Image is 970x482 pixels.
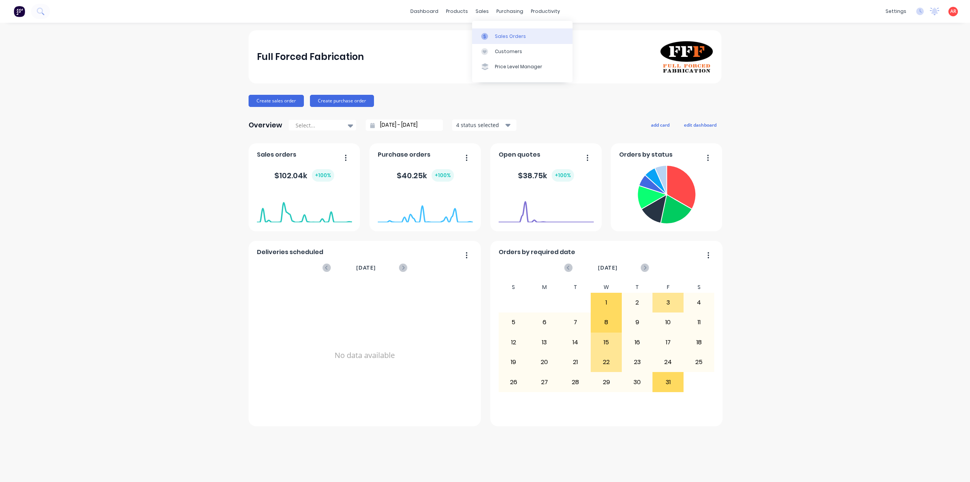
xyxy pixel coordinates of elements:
[378,150,430,159] span: Purchase orders
[560,353,591,372] div: 21
[499,313,529,332] div: 5
[249,95,304,107] button: Create sales order
[472,28,573,44] a: Sales Orders
[498,282,529,293] div: S
[529,282,560,293] div: M
[684,353,714,372] div: 25
[679,120,721,130] button: edit dashboard
[529,372,560,391] div: 27
[518,169,574,182] div: $ 38.75k
[452,119,516,131] button: 4 status selected
[622,293,652,312] div: 2
[529,333,560,352] div: 13
[14,6,25,17] img: Factory
[356,264,376,272] span: [DATE]
[552,169,574,182] div: + 100 %
[652,282,684,293] div: F
[560,313,591,332] div: 7
[591,293,621,312] div: 1
[591,282,622,293] div: W
[653,333,683,352] div: 17
[591,372,621,391] div: 29
[622,372,652,391] div: 30
[456,121,504,129] div: 4 status selected
[472,44,573,59] a: Customers
[495,48,522,55] div: Customers
[684,282,715,293] div: S
[653,313,683,332] div: 10
[527,6,564,17] div: productivity
[257,150,296,159] span: Sales orders
[257,49,364,64] div: Full Forced Fabrication
[499,333,529,352] div: 12
[249,118,282,133] div: Overview
[257,248,323,257] span: Deliveries scheduled
[591,333,621,352] div: 15
[622,313,652,332] div: 9
[472,59,573,74] a: Price Level Manager
[653,353,683,372] div: 24
[472,6,493,17] div: sales
[274,169,334,182] div: $ 102.04k
[560,282,591,293] div: T
[529,353,560,372] div: 20
[619,150,673,159] span: Orders by status
[598,264,618,272] span: [DATE]
[310,95,374,107] button: Create purchase order
[882,6,910,17] div: settings
[622,282,653,293] div: T
[653,293,683,312] div: 3
[591,353,621,372] div: 22
[442,6,472,17] div: products
[646,120,674,130] button: add card
[950,8,956,15] span: AR
[495,33,526,40] div: Sales Orders
[653,372,683,391] div: 31
[257,282,473,429] div: No data available
[432,169,454,182] div: + 100 %
[660,41,713,73] img: Full Forced Fabrication
[560,372,591,391] div: 28
[407,6,442,17] a: dashboard
[684,293,714,312] div: 4
[684,333,714,352] div: 18
[684,313,714,332] div: 11
[493,6,527,17] div: purchasing
[499,353,529,372] div: 19
[591,313,621,332] div: 8
[312,169,334,182] div: + 100 %
[529,313,560,332] div: 6
[397,169,454,182] div: $ 40.25k
[499,372,529,391] div: 26
[499,150,540,159] span: Open quotes
[560,333,591,352] div: 14
[495,63,542,70] div: Price Level Manager
[622,353,652,372] div: 23
[499,248,575,257] span: Orders by required date
[622,333,652,352] div: 16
